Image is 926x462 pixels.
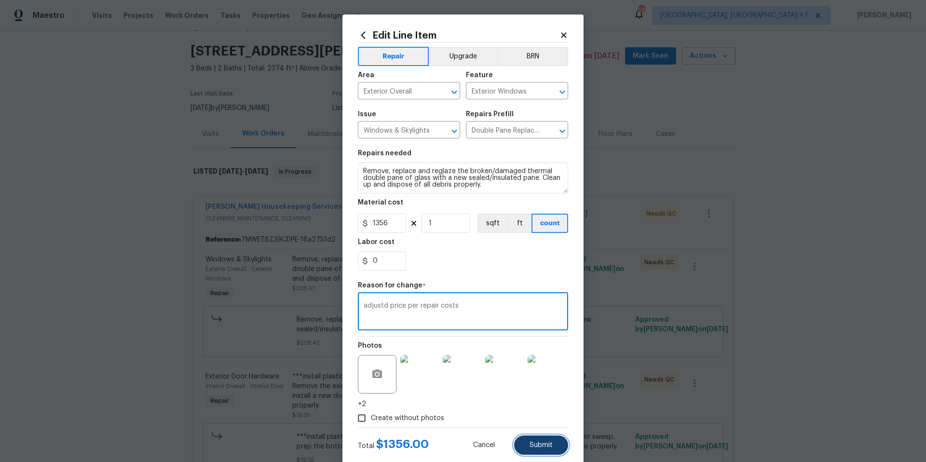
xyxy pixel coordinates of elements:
[448,85,461,99] button: Open
[458,435,510,455] button: Cancel
[358,150,411,157] h5: Repairs needed
[448,124,461,138] button: Open
[358,282,422,289] h5: Reason for change
[358,239,395,245] h5: Labor cost
[530,442,553,449] span: Submit
[358,399,366,409] span: +2
[358,30,559,41] h2: Edit Line Item
[497,47,568,66] button: BRN
[556,124,569,138] button: Open
[358,72,374,79] h5: Area
[556,85,569,99] button: Open
[358,163,568,193] textarea: Remove, replace and reglaze the broken/damaged thermal double pane of glass with a new sealed/ins...
[531,214,568,233] button: count
[473,442,495,449] span: Cancel
[358,47,429,66] button: Repair
[466,111,514,118] h5: Repairs Prefill
[358,199,403,206] h5: Material cost
[477,214,507,233] button: sqft
[371,413,444,423] span: Create without photos
[514,435,568,455] button: Submit
[466,72,493,79] h5: Feature
[358,439,429,451] div: Total
[358,342,382,349] h5: Photos
[376,438,429,450] span: $ 1356.00
[507,214,531,233] button: ft
[364,302,562,323] textarea: adjustd price per repair costs
[358,111,376,118] h5: Issue
[429,47,498,66] button: Upgrade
